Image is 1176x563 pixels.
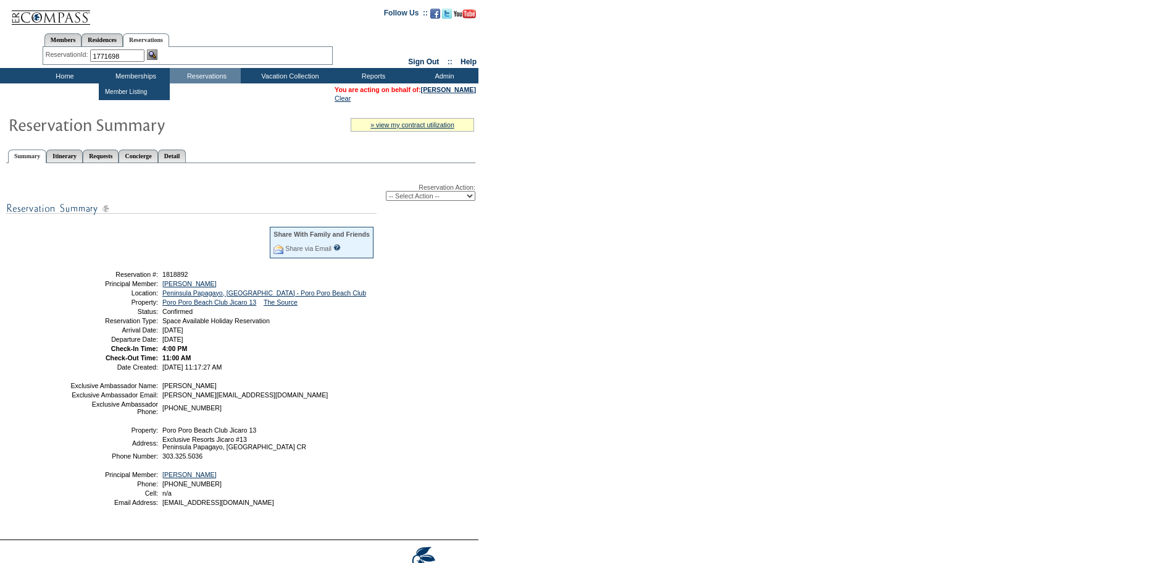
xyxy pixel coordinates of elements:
td: Reports [336,68,407,83]
img: Reservaton Summary [8,112,255,137]
td: Departure Date: [70,336,158,343]
td: Member Listing [102,86,148,98]
img: Subscribe to our YouTube Channel [454,9,476,19]
span: [PHONE_NUMBER] [162,404,222,412]
td: Date Created: [70,363,158,371]
a: Help [461,57,477,66]
img: subTtlResSummary.gif [6,201,377,216]
td: Memberships [99,68,170,83]
a: Become our fan on Facebook [430,12,440,20]
a: Concierge [119,150,157,163]
td: Address: [70,436,158,451]
img: Follow us on Twitter [442,9,452,19]
td: Property: [70,298,158,306]
a: [PERSON_NAME] [421,86,476,93]
td: Vacation Collection [241,68,336,83]
td: Exclusive Ambassador Phone: [70,400,158,415]
div: ReservationId: [46,49,91,60]
a: [PERSON_NAME] [162,280,217,287]
a: Itinerary [46,150,83,163]
a: Peninsula Papagayo, [GEOGRAPHIC_DATA] - Poro Poro Beach Club [162,289,366,297]
td: Email Address: [70,499,158,506]
span: [PHONE_NUMBER] [162,480,222,488]
td: Home [28,68,99,83]
a: Residences [81,33,123,46]
a: The Source [264,298,298,306]
td: Status: [70,308,158,315]
a: Clear [335,95,351,102]
strong: Check-Out Time: [106,354,158,362]
span: [EMAIL_ADDRESS][DOMAIN_NAME] [162,499,274,506]
img: Reservation Search [147,49,157,60]
a: Summary [8,150,46,163]
span: Confirmed [162,308,193,315]
td: Exclusive Ambassador Name: [70,382,158,389]
a: Follow us on Twitter [442,12,452,20]
div: Share With Family and Friends [273,231,370,238]
span: [DATE] 11:17:27 AM [162,363,222,371]
span: 1818892 [162,271,188,278]
span: 303.325.5036 [162,452,202,460]
td: Arrival Date: [70,326,158,334]
a: Members [44,33,82,46]
td: Reservation #: [70,271,158,278]
span: Space Available Holiday Reservation [162,317,270,324]
input: What is this? [333,244,341,251]
td: Phone: [70,480,158,488]
td: Exclusive Ambassador Email: [70,391,158,399]
span: :: [448,57,452,66]
strong: Check-In Time: [111,345,158,352]
span: 4:00 PM [162,345,187,352]
a: Sign Out [408,57,439,66]
span: [PERSON_NAME][EMAIL_ADDRESS][DOMAIN_NAME] [162,391,328,399]
td: Phone Number: [70,452,158,460]
td: Location: [70,289,158,297]
span: 11:00 AM [162,354,191,362]
a: » view my contract utilization [370,121,454,129]
td: Property: [70,426,158,434]
span: n/a [162,489,172,497]
span: [DATE] [162,336,183,343]
td: Follow Us :: [384,7,428,22]
a: Reservations [123,33,169,47]
td: Reservations [170,68,241,83]
a: Share via Email [285,245,332,252]
td: Admin [407,68,478,83]
span: You are acting on behalf of: [335,86,476,93]
span: Exclusive Resorts Jicaro #13 Peninsula Papagayo, [GEOGRAPHIC_DATA] CR [162,436,306,451]
span: [DATE] [162,326,183,334]
a: Poro Poro Beach Club Jicaro 13 [162,298,256,306]
td: Principal Member: [70,280,158,287]
a: Subscribe to our YouTube Channel [454,12,476,20]
img: Become our fan on Facebook [430,9,440,19]
a: Detail [158,150,186,163]
td: Reservation Type: [70,317,158,324]
span: [PERSON_NAME] [162,382,217,389]
td: Cell: [70,489,158,497]
td: Principal Member: [70,471,158,478]
a: Requests [83,150,119,163]
div: Reservation Action: [6,184,475,201]
a: [PERSON_NAME] [162,471,217,478]
span: Poro Poro Beach Club Jicaro 13 [162,426,256,434]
